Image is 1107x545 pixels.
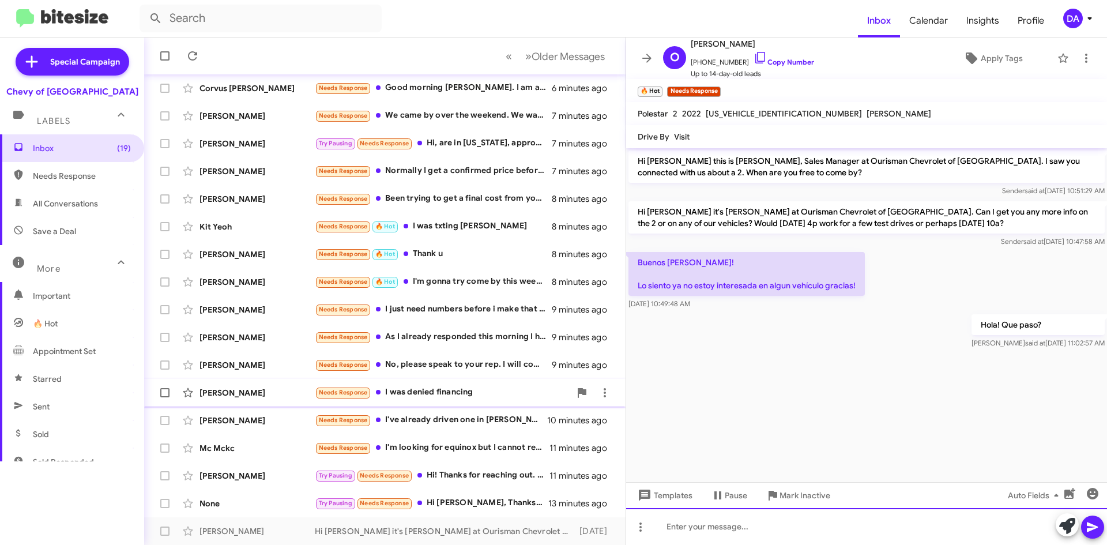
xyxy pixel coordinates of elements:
[199,332,315,343] div: [PERSON_NAME]
[549,470,616,482] div: 11 minutes ago
[780,485,830,506] span: Mark Inactive
[1025,339,1045,347] span: said at
[315,525,574,537] div: Hi [PERSON_NAME] it's [PERSON_NAME] at Ourisman Chevrolet of [GEOGRAPHIC_DATA]. Just wanted to fo...
[319,223,368,230] span: Needs Response
[315,275,552,288] div: I'm gonna try come by this weekend
[37,264,61,274] span: More
[1063,9,1083,28] div: DA
[552,359,616,371] div: 9 minutes ago
[702,485,756,506] button: Pause
[37,116,70,126] span: Labels
[199,304,315,315] div: [PERSON_NAME]
[499,44,519,68] button: Previous
[319,499,352,507] span: Try Pausing
[547,415,616,426] div: 10 minutes ago
[199,193,315,205] div: [PERSON_NAME]
[375,278,395,285] span: 🔥 Hot
[628,151,1105,183] p: Hi [PERSON_NAME] this is [PERSON_NAME], Sales Manager at Ourisman Chevrolet of [GEOGRAPHIC_DATA]....
[319,84,368,92] span: Needs Response
[199,442,315,454] div: Mc Mckc
[319,140,352,147] span: Try Pausing
[199,525,315,537] div: [PERSON_NAME]
[972,339,1105,347] span: [PERSON_NAME] [DATE] 11:02:57 AM
[518,44,612,68] button: Next
[933,48,1052,69] button: Apply Tags
[315,247,552,261] div: Thank u
[360,140,409,147] span: Needs Response
[360,472,409,479] span: Needs Response
[638,87,662,97] small: 🔥 Hot
[673,108,677,119] span: 2
[33,318,58,329] span: 🔥 Hot
[33,345,96,357] span: Appointment Set
[319,333,368,341] span: Needs Response
[525,49,532,63] span: »
[999,485,1072,506] button: Auto Fields
[499,44,612,68] nav: Page navigation example
[199,138,315,149] div: [PERSON_NAME]
[552,110,616,122] div: 7 minutes ago
[628,201,1105,234] p: Hi [PERSON_NAME] it's [PERSON_NAME] at Ourisman Chevrolet of [GEOGRAPHIC_DATA]. Can I get you any...
[867,108,931,119] span: [PERSON_NAME]
[552,193,616,205] div: 8 minutes ago
[706,108,862,119] span: [US_VEHICLE_IDENTIFICATION_NUMBER]
[552,276,616,288] div: 8 minutes ago
[900,4,957,37] span: Calendar
[549,442,616,454] div: 11 minutes ago
[360,499,409,507] span: Needs Response
[199,166,315,177] div: [PERSON_NAME]
[319,444,368,452] span: Needs Response
[33,429,49,440] span: Sold
[319,472,352,479] span: Try Pausing
[756,485,839,506] button: Mark Inactive
[315,441,549,454] div: I'm looking for equinox but I cannot report it at the moment to the credit bureau As I'm starting...
[682,108,701,119] span: 2022
[315,220,552,233] div: I was txting [PERSON_NAME]
[319,167,368,175] span: Needs Response
[315,497,548,510] div: Hi [PERSON_NAME], Thanks! Once we are ready will let you know and thank you!
[1053,9,1094,28] button: DA
[199,498,315,509] div: None
[375,223,395,230] span: 🔥 Hot
[315,192,552,205] div: Been trying to get a final cost from your sales team. I live in [GEOGRAPHIC_DATA] and want the tr...
[628,299,690,308] span: [DATE] 10:49:48 AM
[319,389,368,396] span: Needs Response
[6,86,138,97] div: Chevy of [GEOGRAPHIC_DATA]
[1025,186,1045,195] span: said at
[33,170,131,182] span: Needs Response
[552,138,616,149] div: 7 minutes ago
[1023,237,1044,246] span: said at
[319,361,368,369] span: Needs Response
[858,4,900,37] a: Inbox
[375,250,395,258] span: 🔥 Hot
[315,164,552,178] div: Normally I get a confirmed price before I stop by. Thanks
[319,306,368,313] span: Needs Response
[315,330,552,344] div: As I already responded this morning I have purchased a Tesla Model 3
[199,249,315,260] div: [PERSON_NAME]
[552,82,616,94] div: 6 minutes ago
[199,221,315,232] div: Kit Yeoh
[315,414,547,427] div: I've already driven one in [PERSON_NAME] and [PERSON_NAME] I like it I'm just torn between that a...
[319,250,368,258] span: Needs Response
[33,373,62,385] span: Starred
[552,221,616,232] div: 8 minutes ago
[638,131,669,142] span: Drive By
[506,49,512,63] span: «
[548,498,616,509] div: 13 minutes ago
[638,108,668,119] span: Polestar
[315,81,552,95] div: Good morning [PERSON_NAME]. I am aggressively caring shopping and will make a purchase this week....
[667,87,720,97] small: Needs Response
[33,225,76,237] span: Save a Deal
[319,112,368,119] span: Needs Response
[315,358,552,371] div: No, please speak to your rep. I will come down when I have a vehicle in my range to test. Thankz!
[199,82,315,94] div: Corvus [PERSON_NAME]
[552,249,616,260] div: 8 minutes ago
[33,401,50,412] span: Sent
[691,37,814,51] span: [PERSON_NAME]
[981,48,1023,69] span: Apply Tags
[315,137,552,150] div: Hi, are in [US_STATE], approximately 3 and a half hours away. We are currently weighing out of to...
[674,131,690,142] span: Visit
[1008,4,1053,37] span: Profile
[691,68,814,80] span: Up to 14-day-old leads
